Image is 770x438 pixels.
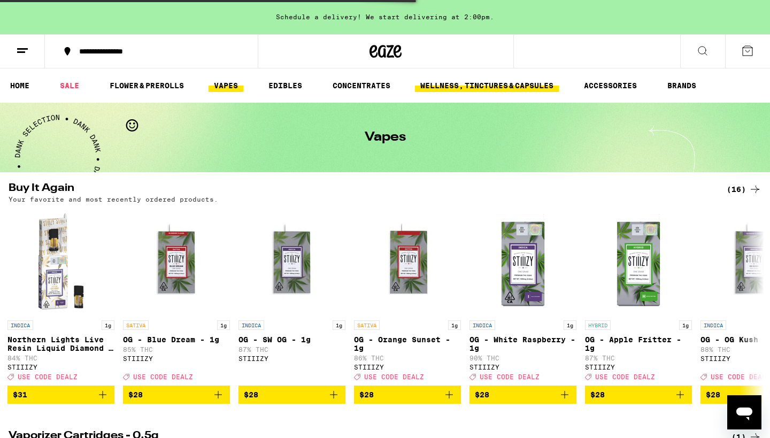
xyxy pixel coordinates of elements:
p: Northern Lights Live Resin Liquid Diamond - 1g [7,335,114,352]
a: Open page for OG - Apple Fritter - 1g from STIIIZY [585,208,692,386]
a: Open page for OG - SW OG - 1g from STIIIZY [238,208,345,386]
p: SATIVA [123,320,149,330]
img: STIIIZY - OG - Apple Fritter - 1g [585,208,692,315]
p: 84% THC [7,355,114,362]
span: $28 [128,390,143,399]
p: 86% THC [354,355,461,362]
a: HOME [5,79,35,92]
p: 1g [217,320,230,330]
span: USE CODE DEALZ [480,373,540,380]
p: INDICA [238,320,264,330]
a: CONCENTRATES [327,79,396,92]
img: STIIIZY - OG - Orange Sunset - 1g [354,208,461,315]
p: 1g [679,320,692,330]
a: Open page for OG - White Raspberry - 1g from STIIIZY [469,208,576,386]
a: Open page for Northern Lights Live Resin Liquid Diamond - 1g from STIIIZY [7,208,114,386]
span: USE CODE DEALZ [133,373,193,380]
p: OG - Apple Fritter - 1g [585,335,692,352]
a: EDIBLES [263,79,307,92]
button: Add to bag [354,386,461,404]
span: $31 [13,390,27,399]
span: USE CODE DEALZ [364,373,424,380]
p: 90% THC [469,355,576,362]
img: STIIIZY - OG - White Raspberry - 1g [469,208,576,315]
div: STIIIZY [238,355,345,362]
p: OG - SW OG - 1g [238,335,345,344]
a: SALE [55,79,84,92]
a: Open page for OG - Blue Dream - 1g from STIIIZY [123,208,230,386]
button: Add to bag [7,386,114,404]
div: STIIIZY [469,364,576,371]
div: STIIIZY [7,364,114,371]
button: Add to bag [238,386,345,404]
button: Add to bag [469,386,576,404]
span: USE CODE DEALZ [18,373,78,380]
p: OG - White Raspberry - 1g [469,335,576,352]
span: $28 [706,390,720,399]
a: BRANDS [662,79,702,92]
p: 87% THC [585,355,692,362]
p: INDICA [700,320,726,330]
div: STIIIZY [585,364,692,371]
p: INDICA [469,320,495,330]
p: SATIVA [354,320,380,330]
a: (16) [727,183,761,196]
p: HYBRID [585,320,611,330]
p: OG - Blue Dream - 1g [123,335,230,344]
button: Add to bag [123,386,230,404]
a: ACCESSORIES [579,79,642,92]
p: 1g [564,320,576,330]
a: VAPES [209,79,243,92]
a: WELLNESS, TINCTURES & CAPSULES [415,79,559,92]
p: Your favorite and most recently ordered products. [9,196,218,203]
span: $28 [359,390,374,399]
div: STIIIZY [123,355,230,362]
a: Open page for OG - Orange Sunset - 1g from STIIIZY [354,208,461,386]
p: 1g [448,320,461,330]
p: OG - Orange Sunset - 1g [354,335,461,352]
p: INDICA [7,320,33,330]
div: STIIIZY [354,364,461,371]
p: 1g [333,320,345,330]
span: $28 [590,390,605,399]
span: $28 [475,390,489,399]
img: STIIIZY - OG - SW OG - 1g [238,208,345,315]
p: 87% THC [238,346,345,353]
h2: Buy It Again [9,183,709,196]
p: 1g [102,320,114,330]
img: STIIIZY - OG - Blue Dream - 1g [123,208,230,315]
button: Add to bag [585,386,692,404]
img: STIIIZY - Northern Lights Live Resin Liquid Diamond - 1g [7,208,114,315]
iframe: Button to launch messaging window, conversation in progress [727,395,761,429]
span: $28 [244,390,258,399]
a: FLOWER & PREROLLS [104,79,189,92]
span: USE CODE DEALZ [595,373,655,380]
p: 85% THC [123,346,230,353]
h1: Vapes [365,131,406,144]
